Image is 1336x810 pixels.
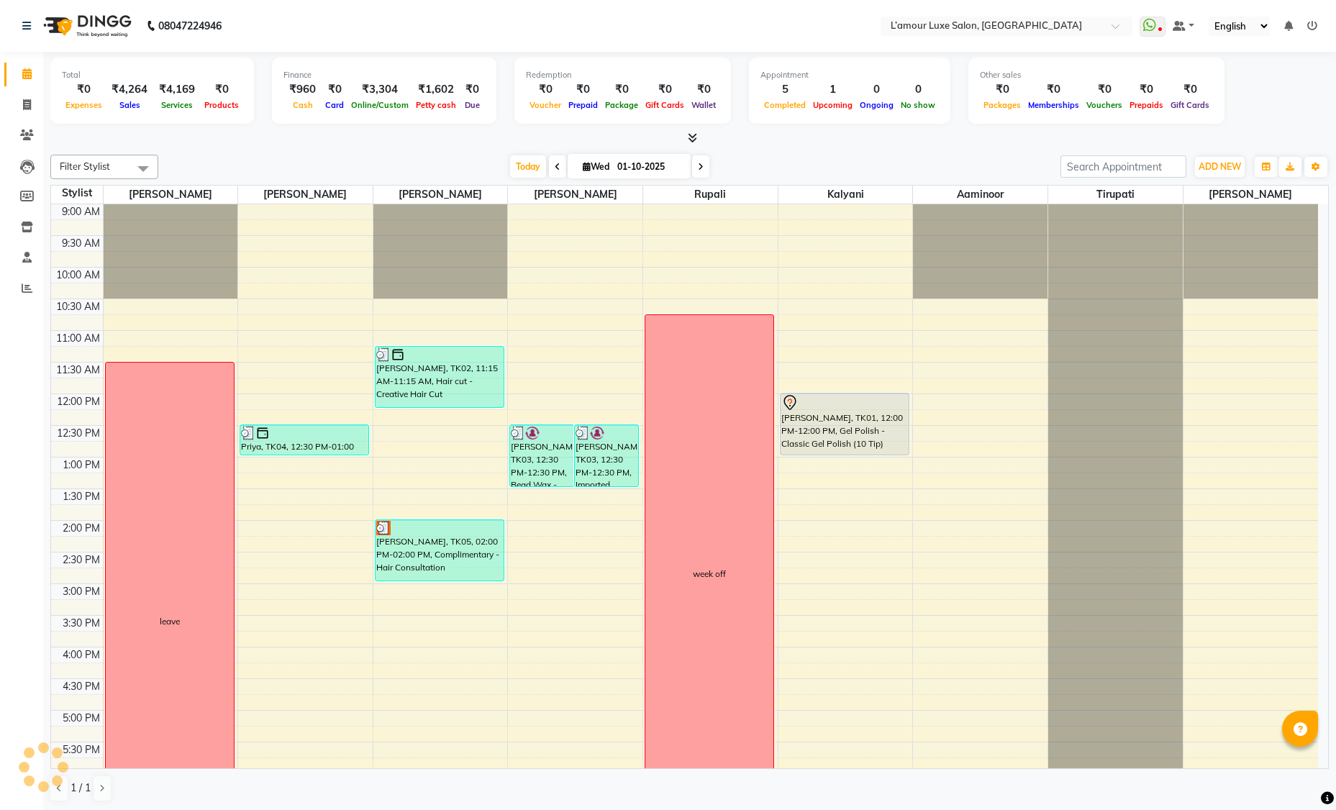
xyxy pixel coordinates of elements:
[62,81,106,98] div: ₹0
[283,81,322,98] div: ₹960
[778,186,913,204] span: Kalyani
[579,161,613,172] span: Wed
[565,100,601,110] span: Prepaid
[526,69,719,81] div: Redemption
[412,100,460,110] span: Petty cash
[376,520,504,581] div: [PERSON_NAME], TK05, 02:00 PM-02:00 PM, Complimentary - Hair Consultation
[980,69,1213,81] div: Other sales
[760,81,809,98] div: 5
[60,616,103,631] div: 3:30 PM
[289,100,317,110] span: Cash
[601,100,642,110] span: Package
[565,81,601,98] div: ₹0
[980,81,1024,98] div: ₹0
[526,100,565,110] span: Voucher
[693,568,726,581] div: week off
[1183,186,1318,204] span: [PERSON_NAME]
[613,156,685,178] input: 2025-10-01
[158,6,222,46] b: 08047224946
[1024,81,1083,98] div: ₹0
[760,100,809,110] span: Completed
[781,393,909,455] div: [PERSON_NAME], TK01, 12:00 PM-12:00 PM, Gel Polish - Classic Gel Polish (10 Tip)
[60,552,103,568] div: 2:30 PM
[412,81,460,98] div: ₹1,602
[856,100,897,110] span: Ongoing
[897,81,939,98] div: 0
[62,100,106,110] span: Expenses
[106,81,153,98] div: ₹4,264
[913,186,1048,204] span: Aaminoor
[283,69,485,81] div: Finance
[376,347,504,407] div: [PERSON_NAME], TK02, 11:15 AM-11:15 AM, Hair cut - Creative Hair Cut
[575,425,638,486] div: [PERSON_NAME], TK03, 12:30 PM-12:30 PM, Imported Liposoluble Wax - Any One (Full Arms/Half Legs/B...
[60,489,103,504] div: 1:30 PM
[322,81,347,98] div: ₹0
[601,81,642,98] div: ₹0
[60,521,103,536] div: 2:00 PM
[1126,100,1167,110] span: Prepaids
[526,81,565,98] div: ₹0
[809,100,856,110] span: Upcoming
[322,100,347,110] span: Card
[643,186,778,204] span: Rupali
[1199,161,1241,172] span: ADD NEW
[373,186,508,204] span: [PERSON_NAME]
[1276,752,1322,796] iframe: chat widget
[1126,81,1167,98] div: ₹0
[642,81,688,98] div: ₹0
[158,100,196,110] span: Services
[347,100,412,110] span: Online/Custom
[980,100,1024,110] span: Packages
[508,186,642,204] span: [PERSON_NAME]
[347,81,412,98] div: ₹3,304
[116,100,144,110] span: Sales
[53,331,103,346] div: 11:00 AM
[1167,100,1213,110] span: Gift Cards
[856,81,897,98] div: 0
[1024,100,1083,110] span: Memberships
[1167,81,1213,98] div: ₹0
[53,268,103,283] div: 10:00 AM
[60,458,103,473] div: 1:00 PM
[62,69,242,81] div: Total
[461,100,483,110] span: Due
[809,81,856,98] div: 1
[642,100,688,110] span: Gift Cards
[238,186,373,204] span: [PERSON_NAME]
[60,160,110,172] span: Filter Stylist
[510,155,546,178] span: Today
[53,299,103,314] div: 10:30 AM
[688,100,719,110] span: Wallet
[37,6,135,46] img: logo
[760,69,939,81] div: Appointment
[688,81,719,98] div: ₹0
[1083,100,1126,110] span: Vouchers
[153,81,201,98] div: ₹4,169
[1083,81,1126,98] div: ₹0
[60,584,103,599] div: 3:00 PM
[160,615,180,628] div: leave
[59,204,103,219] div: 9:00 AM
[59,236,103,251] div: 9:30 AM
[60,742,103,757] div: 5:30 PM
[1195,157,1245,177] button: ADD NEW
[460,81,485,98] div: ₹0
[53,363,103,378] div: 11:30 AM
[54,426,103,441] div: 12:30 PM
[71,781,91,796] span: 1 / 1
[60,647,103,663] div: 4:00 PM
[201,81,242,98] div: ₹0
[1060,155,1186,178] input: Search Appointment
[1048,186,1183,204] span: Tirupati
[54,394,103,409] div: 12:00 PM
[60,679,103,694] div: 4:30 PM
[201,100,242,110] span: Products
[510,425,573,486] div: [PERSON_NAME], TK03, 12:30 PM-12:30 PM, Bead Wax - Brazilian
[104,186,238,204] span: [PERSON_NAME]
[60,711,103,726] div: 5:00 PM
[897,100,939,110] span: No show
[240,425,368,455] div: Priya, TK04, 12:30 PM-01:00 PM, Hairwash - Classic - Medium
[51,186,103,201] div: Stylist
